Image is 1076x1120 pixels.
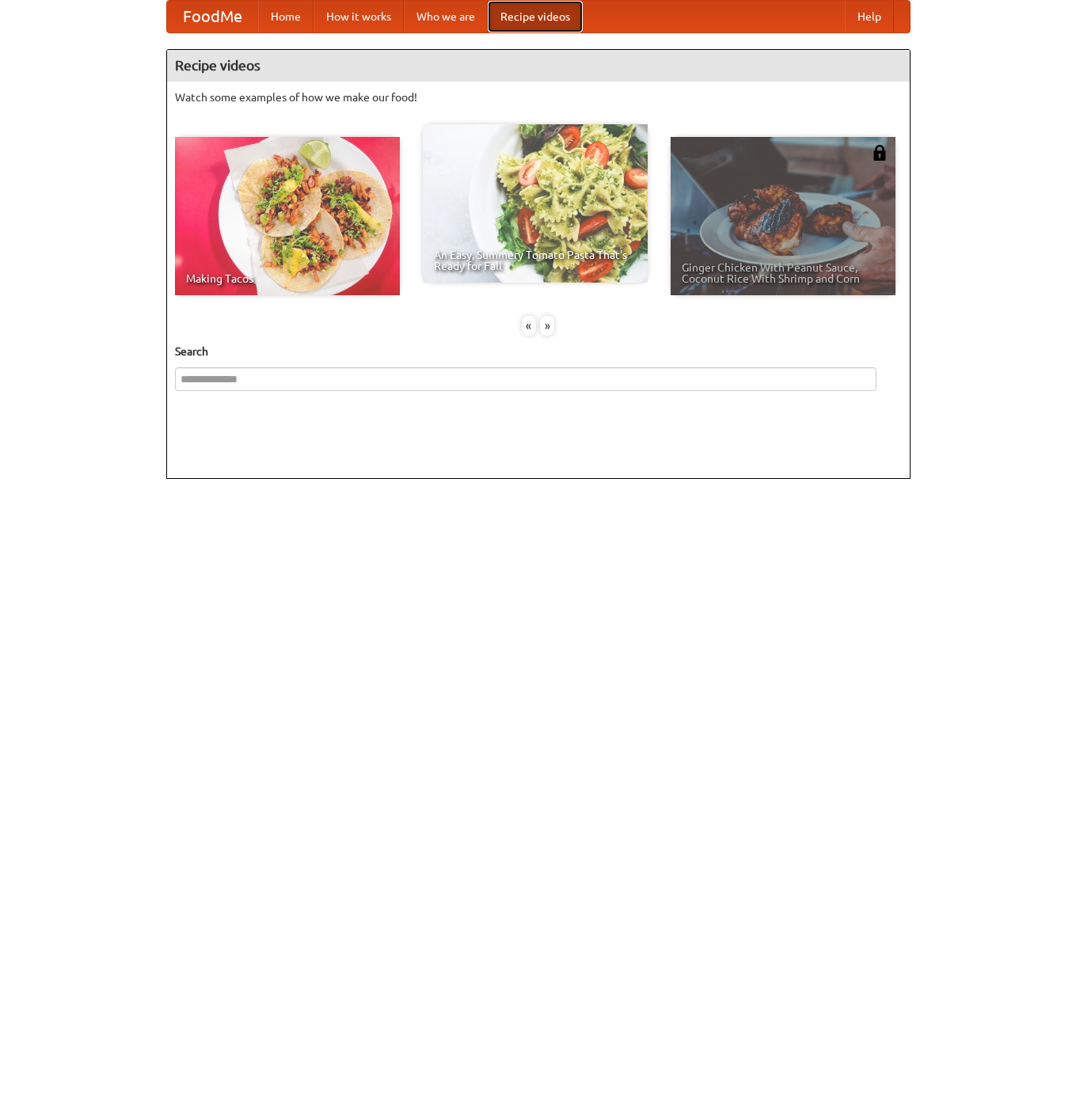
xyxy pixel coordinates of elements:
p: Watch some examples of how we make our food! [175,89,902,105]
a: Home [258,1,314,32]
div: « [522,316,536,336]
a: FoodMe [167,1,258,32]
a: Making Tacos [175,137,400,295]
a: Recipe videos [488,1,583,32]
span: Making Tacos [186,273,389,284]
div: » [540,316,554,336]
span: An Easy, Summery Tomato Pasta That's Ready for Fall [434,249,637,271]
h4: Recipe videos [167,50,910,82]
a: How it works [314,1,404,32]
a: An Easy, Summery Tomato Pasta That's Ready for Fall [423,124,648,283]
h5: Search [175,344,902,359]
a: Help [845,1,894,32]
img: 483408.png [872,145,888,161]
a: Who we are [404,1,488,32]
